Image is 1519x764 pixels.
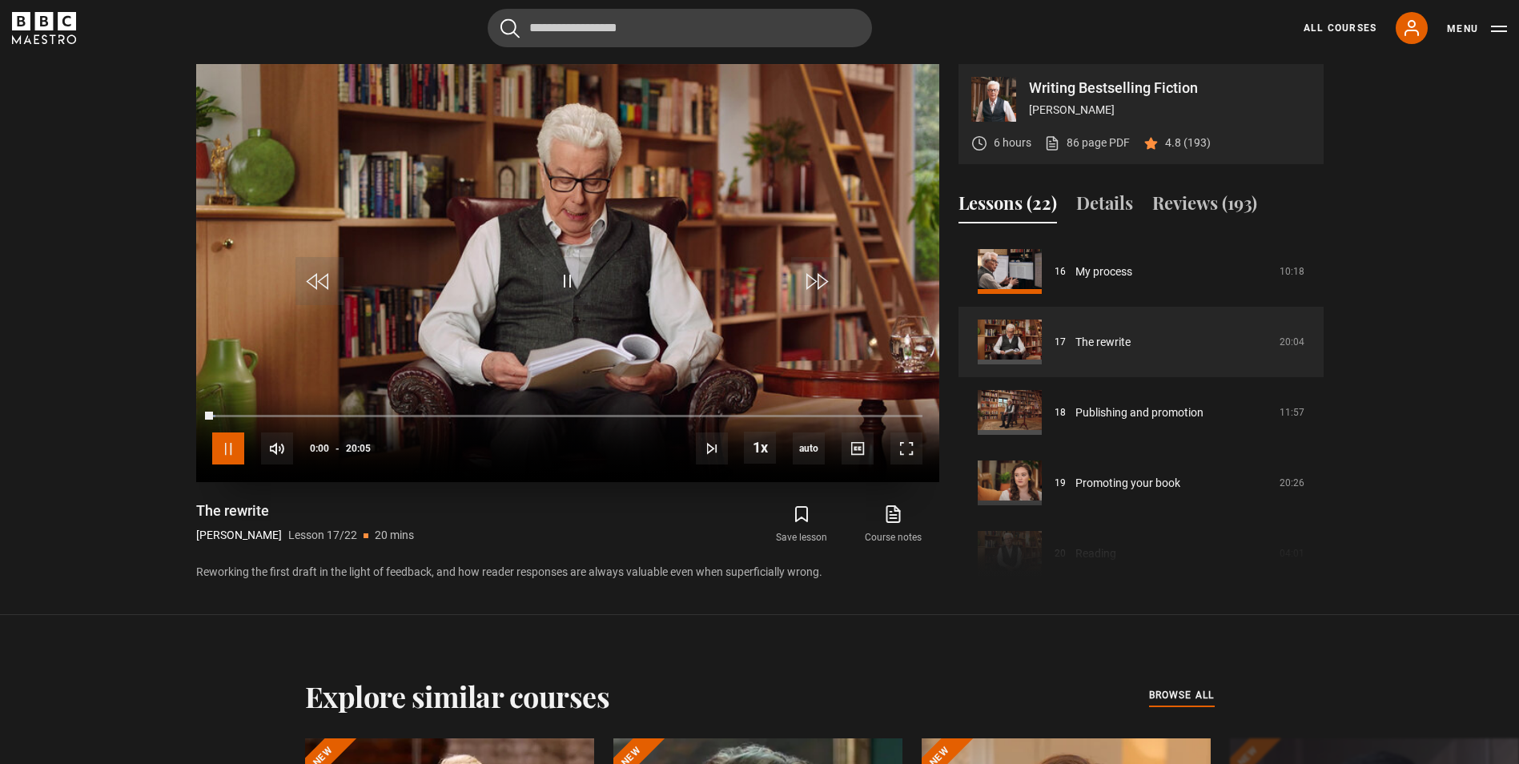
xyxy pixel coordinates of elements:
h2: Explore similar courses [305,679,610,713]
p: Writing Bestselling Fiction [1029,81,1311,95]
a: All Courses [1304,21,1376,35]
p: Lesson 17/22 [288,527,357,544]
p: [PERSON_NAME] [1029,102,1311,119]
a: Publishing and promotion [1075,404,1204,421]
p: 20 mins [375,527,414,544]
svg: BBC Maestro [12,12,76,44]
a: Promoting your book [1075,475,1180,492]
p: Reworking the first draft in the light of feedback, and how reader responses are always valuable ... [196,564,939,581]
h1: The rewrite [196,501,414,521]
a: The rewrite [1075,334,1131,351]
span: - [336,443,340,454]
span: 20:05 [346,434,371,463]
span: 0:00 [310,434,329,463]
button: Pause [212,432,244,464]
button: Save lesson [756,501,847,548]
button: Details [1076,190,1133,223]
p: 6 hours [994,135,1031,151]
button: Next Lesson [696,432,728,464]
span: browse all [1149,687,1215,703]
input: Search [488,9,872,47]
a: 86 page PDF [1044,135,1130,151]
button: Reviews (193) [1152,190,1257,223]
button: Toggle navigation [1447,21,1507,37]
span: auto [793,432,825,464]
button: Playback Rate [744,432,776,464]
a: browse all [1149,687,1215,705]
div: Current quality: 720p [793,432,825,464]
div: Progress Bar [212,415,922,418]
button: Lessons (22) [958,190,1057,223]
p: 4.8 (193) [1165,135,1211,151]
p: [PERSON_NAME] [196,527,282,544]
button: Mute [261,432,293,464]
button: Captions [842,432,874,464]
video-js: Video Player [196,64,939,482]
button: Fullscreen [890,432,922,464]
button: Submit the search query [500,18,520,38]
a: My process [1075,263,1132,280]
a: Course notes [847,501,938,548]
